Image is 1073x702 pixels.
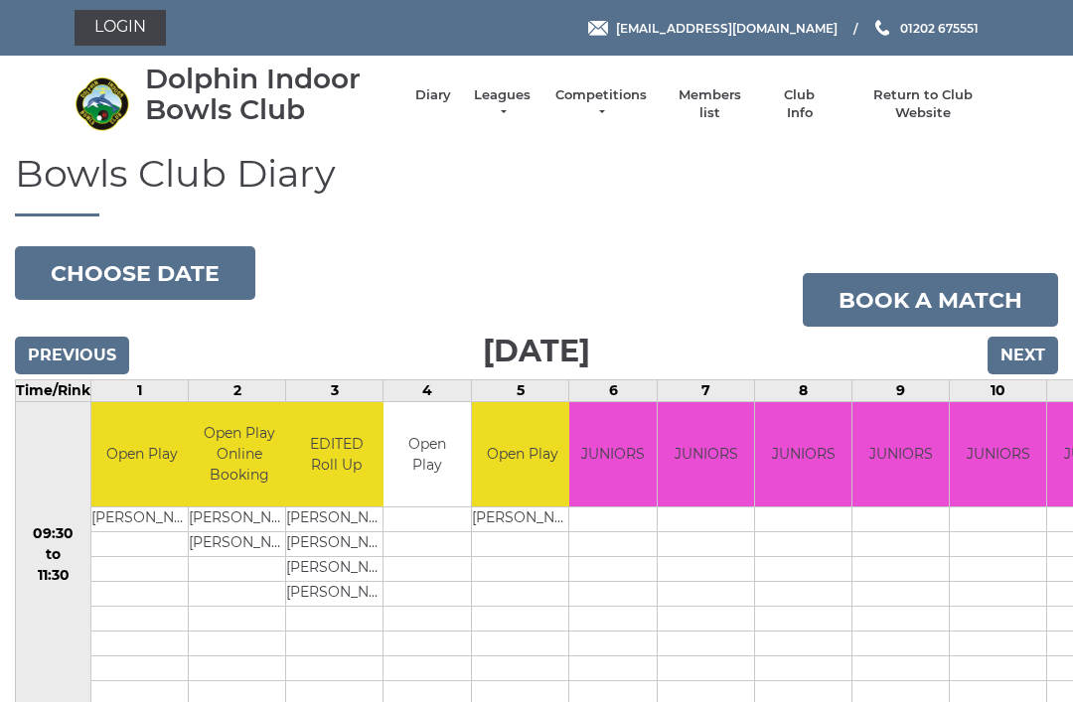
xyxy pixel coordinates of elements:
[75,10,166,46] a: Login
[472,506,572,531] td: [PERSON_NAME]
[771,86,829,122] a: Club Info
[189,380,286,402] td: 2
[91,402,192,506] td: Open Play
[286,380,383,402] td: 3
[91,506,192,531] td: [PERSON_NAME]
[15,153,1058,217] h1: Bowls Club Diary
[872,19,979,38] a: Phone us 01202 675551
[803,273,1058,327] a: Book a match
[383,380,472,402] td: 4
[848,86,998,122] a: Return to Club Website
[950,402,1046,506] td: JUNIORS
[472,402,572,506] td: Open Play
[383,402,471,506] td: Open Play
[415,86,451,104] a: Diary
[472,380,569,402] td: 5
[900,20,979,35] span: 01202 675551
[588,19,838,38] a: Email [EMAIL_ADDRESS][DOMAIN_NAME]
[569,402,657,506] td: JUNIORS
[616,20,838,35] span: [EMAIL_ADDRESS][DOMAIN_NAME]
[145,64,395,125] div: Dolphin Indoor Bowls Club
[189,531,289,556] td: [PERSON_NAME]
[950,380,1047,402] td: 10
[16,380,91,402] td: Time/Rink
[15,337,129,374] input: Previous
[668,86,750,122] a: Members list
[286,581,386,606] td: [PERSON_NAME]
[852,402,949,506] td: JUNIORS
[286,506,386,531] td: [PERSON_NAME]
[189,402,289,506] td: Open Play Online Booking
[658,380,755,402] td: 7
[91,380,189,402] td: 1
[588,21,608,36] img: Email
[286,556,386,581] td: [PERSON_NAME]
[15,246,255,300] button: Choose date
[658,402,754,506] td: JUNIORS
[988,337,1058,374] input: Next
[755,380,852,402] td: 8
[755,402,851,506] td: JUNIORS
[286,402,386,506] td: EDITED Roll Up
[875,20,889,36] img: Phone us
[852,380,950,402] td: 9
[75,76,129,131] img: Dolphin Indoor Bowls Club
[553,86,649,122] a: Competitions
[471,86,534,122] a: Leagues
[189,506,289,531] td: [PERSON_NAME]
[286,531,386,556] td: [PERSON_NAME]
[569,380,658,402] td: 6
